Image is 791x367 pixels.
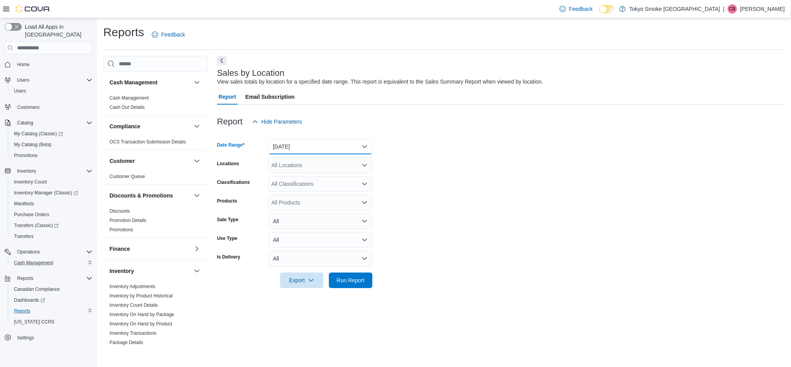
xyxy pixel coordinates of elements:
span: Hide Parameters [261,118,302,126]
a: Reports [11,306,33,316]
span: Inventory [17,168,36,174]
span: Cash Management [110,95,149,101]
span: Load All Apps in [GEOGRAPHIC_DATA] [22,23,92,38]
span: Cash Management [14,260,53,266]
span: Transfers (Classic) [14,222,59,229]
span: Customer Queue [110,173,145,180]
div: View sales totals by location for a specified date range. This report is equivalent to the Sales ... [217,78,543,86]
span: Dark Mode [599,13,600,14]
span: Export [285,273,319,288]
button: Catalog [14,118,36,128]
span: Inventory Manager (Classic) [11,188,92,197]
span: Purchase Orders [11,210,92,219]
button: All [268,213,372,229]
a: Discounts [110,208,130,214]
span: Inventory Count [11,177,92,187]
a: Transfers (Classic) [11,221,62,230]
a: OCS Transaction Submission Details [110,139,186,145]
a: Feedback [556,1,596,17]
span: Email Subscription [245,89,295,105]
button: All [268,232,372,248]
button: Transfers [8,231,96,242]
h1: Reports [103,24,144,40]
span: Home [17,61,30,68]
div: Carol Burney [728,4,737,14]
button: Discounts & Promotions [110,192,191,199]
button: Inventory [14,166,39,176]
a: Customers [14,103,43,112]
button: Cash Management [8,257,96,268]
span: Reports [14,308,30,314]
button: Compliance [192,122,202,131]
span: Inventory Count [14,179,47,185]
span: Transfers [14,233,33,239]
span: Dashboards [11,295,92,305]
a: Cash Out Details [110,105,145,110]
span: Reports [14,274,92,283]
span: Settings [17,335,34,341]
h3: Inventory [110,267,134,275]
img: Cova [16,5,50,13]
nav: Complex example [5,56,92,364]
a: Inventory Manager (Classic) [11,188,81,197]
span: Reports [17,275,33,281]
a: My Catalog (Classic) [8,128,96,139]
a: Settings [14,333,37,343]
span: Inventory by Product Historical [110,293,173,299]
span: Canadian Compliance [14,286,60,292]
label: Date Range [217,142,245,148]
a: Package Details [110,340,143,345]
a: Inventory Transactions [110,330,156,336]
button: Finance [110,245,191,253]
label: Sale Type [217,217,238,223]
label: Locations [217,161,239,167]
h3: Finance [110,245,130,253]
div: Discounts & Promotions [103,206,208,238]
label: Use Type [217,235,237,241]
button: [US_STATE] CCRS [8,316,96,327]
button: Next [217,56,226,65]
span: Promotions [110,227,133,233]
input: Dark Mode [599,5,615,13]
span: Reports [11,306,92,316]
a: Promotions [11,151,41,160]
button: Catalog [2,117,96,128]
a: My Catalog (Beta) [11,140,55,149]
button: All [268,251,372,266]
a: Dashboards [11,295,48,305]
h3: Customer [110,157,135,165]
span: Users [14,88,26,94]
a: Users [11,86,29,96]
p: [PERSON_NAME] [740,4,785,14]
span: CB [729,4,736,14]
button: Inventory Count [8,177,96,187]
a: Inventory On Hand by Product [110,321,172,327]
button: Operations [14,247,43,257]
span: Cash Management [11,258,92,267]
button: Purchase Orders [8,209,96,220]
button: Inventory [192,266,202,276]
span: My Catalog (Beta) [14,142,52,148]
span: [US_STATE] CCRS [14,319,54,325]
button: Compliance [110,122,191,130]
a: Inventory by Product Historical [110,293,173,299]
span: Catalog [14,118,92,128]
span: Dashboards [14,297,45,303]
button: Customer [110,157,191,165]
button: Operations [2,246,96,257]
a: Canadian Compliance [11,285,63,294]
a: Dashboards [8,295,96,306]
span: Settings [14,333,92,343]
h3: Sales by Location [217,68,285,78]
span: Inventory [14,166,92,176]
p: Tokyo Smoke [GEOGRAPHIC_DATA] [629,4,720,14]
label: Classifications [217,179,250,185]
h3: Discounts & Promotions [110,192,173,199]
button: Promotions [8,150,96,161]
button: Users [14,75,32,85]
span: Operations [17,249,40,255]
span: Feedback [161,31,185,38]
a: [US_STATE] CCRS [11,317,57,327]
button: Canadian Compliance [8,284,96,295]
